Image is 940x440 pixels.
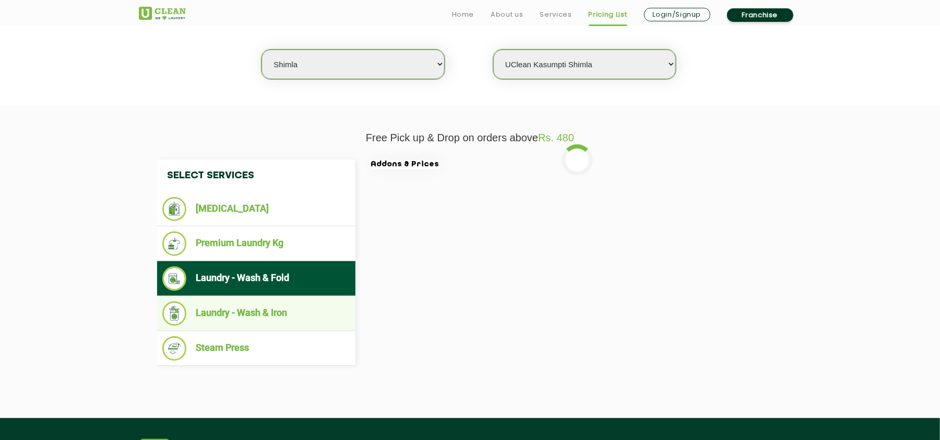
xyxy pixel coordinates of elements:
[162,197,187,221] img: Dry Cleaning
[139,132,802,144] p: Free Pick up & Drop on orders above
[644,8,710,21] a: Login/Signup
[452,8,474,21] a: Home
[162,231,350,256] li: Premium Laundry Kg
[589,8,627,21] a: Pricing List
[162,231,187,256] img: Premium Laundry Kg
[540,8,572,21] a: Services
[727,8,793,22] a: Franchise
[139,7,186,20] img: UClean Laundry and Dry Cleaning
[162,197,350,221] li: [MEDICAL_DATA]
[491,8,523,21] a: About us
[162,266,350,291] li: Laundry - Wash & Fold
[371,160,439,169] h3: Addons & Prices
[162,301,350,326] li: Laundry - Wash & Iron
[162,301,187,326] img: Laundry - Wash & Iron
[162,336,350,361] li: Steam Press
[538,132,574,143] span: Rs. 480
[162,266,187,291] img: Laundry - Wash & Fold
[157,160,355,192] h4: Select Services
[162,336,187,361] img: Steam Press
